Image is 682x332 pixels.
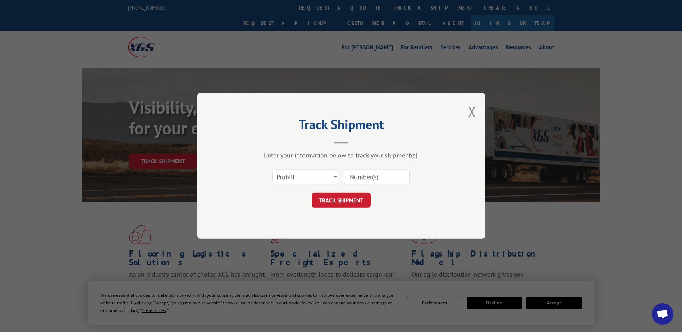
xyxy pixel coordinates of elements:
button: Close modal [468,102,476,121]
button: TRACK SHIPMENT [312,193,371,208]
div: Enter your information below to track your shipment(s). [233,151,449,160]
input: Number(s) [344,170,410,185]
h2: Track Shipment [233,119,449,133]
div: Open chat [652,303,673,325]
